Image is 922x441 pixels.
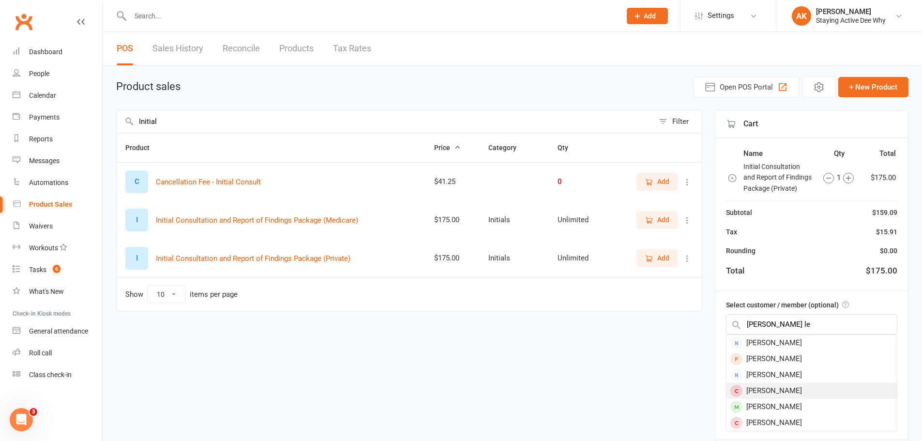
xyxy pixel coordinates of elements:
a: Clubworx [12,10,36,34]
iframe: Intercom live chat [10,408,33,431]
div: Cart [715,110,908,138]
button: Open POS Portal [693,77,800,97]
div: Automations [29,179,68,186]
span: Category [488,144,527,152]
a: Class kiosk mode [13,364,102,386]
div: Tasks [29,266,46,274]
a: Payments [13,106,102,128]
div: items per page [190,290,238,299]
div: Roll call [29,349,52,357]
input: Search products by name, or scan product code [117,110,654,133]
div: Rounding [726,245,756,256]
a: Messages [13,150,102,172]
div: Filter [672,116,689,127]
div: Show [125,286,238,303]
span: Settings [708,5,734,27]
button: Filter [654,110,702,133]
div: 1 [816,172,862,183]
div: Calendar [29,91,56,99]
button: Price [434,142,461,153]
div: Unlimited [558,216,600,224]
div: $175.00 [866,264,897,277]
div: Initials [488,254,540,262]
div: [PERSON_NAME] [726,415,897,431]
div: $159.09 [872,207,897,218]
span: Open POS Portal [720,81,773,93]
th: Name [743,147,815,160]
div: $41.25 [434,178,471,186]
div: $0.00 [880,245,897,256]
a: Roll call [13,342,102,364]
td: $175.00 [864,161,896,194]
div: Set product image [125,209,148,231]
div: Reports [29,135,53,143]
div: Product Sales [29,200,72,208]
button: Add [636,249,678,267]
span: 6 [53,265,60,273]
td: Initial Consultation and Report of Findings Package (Private) [743,161,815,194]
input: Search... [127,9,614,23]
div: [PERSON_NAME] [726,335,897,351]
div: Set product image [125,170,148,193]
div: People [29,70,49,77]
a: Sales History [152,32,203,65]
div: Set product image [125,247,148,270]
span: Product [125,144,160,152]
div: $15.91 [876,227,897,237]
span: Qty [558,144,579,152]
span: 3 [30,408,37,416]
div: What's New [29,288,64,295]
th: Total [864,147,896,160]
div: [PERSON_NAME] [726,351,897,367]
button: Category [488,142,527,153]
div: Tax [726,227,737,237]
label: Select customer / member (optional) [726,300,849,310]
a: Tasks 6 [13,259,102,281]
span: Add [657,176,669,187]
a: Products [279,32,314,65]
a: Waivers [13,215,102,237]
a: General attendance kiosk mode [13,320,102,342]
div: Messages [29,157,60,165]
button: Qty [558,142,579,153]
input: Search by name or scan member number [726,314,897,335]
div: Subtotal [726,207,752,218]
div: 0 [558,178,600,186]
div: General attendance [29,327,88,335]
button: + New Product [838,77,908,97]
h1: Product sales [116,81,181,92]
div: [PERSON_NAME] [726,383,897,399]
a: POS [117,32,133,65]
button: Add [636,173,678,190]
a: Workouts [13,237,102,259]
a: Calendar [13,85,102,106]
div: Initials [488,216,540,224]
div: Dashboard [29,48,62,56]
div: Workouts [29,244,58,252]
a: Dashboard [13,41,102,63]
button: Initial Consultation and Report of Findings Package (Medicare) [156,214,358,226]
div: Total [726,264,744,277]
div: [PERSON_NAME] [726,367,897,383]
th: Qty [816,147,863,160]
button: Add [627,8,668,24]
span: Add [657,214,669,225]
div: Unlimited [558,254,600,262]
div: $175.00 [434,216,471,224]
span: Add [657,253,669,263]
button: Initial Consultation and Report of Findings Package (Private) [156,253,350,264]
div: Class check-in [29,371,72,379]
button: Product [125,142,160,153]
a: Reports [13,128,102,150]
span: Price [434,144,461,152]
span: Add [644,12,656,20]
a: What's New [13,281,102,303]
button: Add [636,211,678,228]
a: Automations [13,172,102,194]
div: Waivers [29,222,53,230]
a: Tax Rates [333,32,371,65]
div: Payments [29,113,60,121]
button: Cancellation Fee - Initial Consult [156,176,261,188]
div: AK [792,6,811,26]
a: Product Sales [13,194,102,215]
